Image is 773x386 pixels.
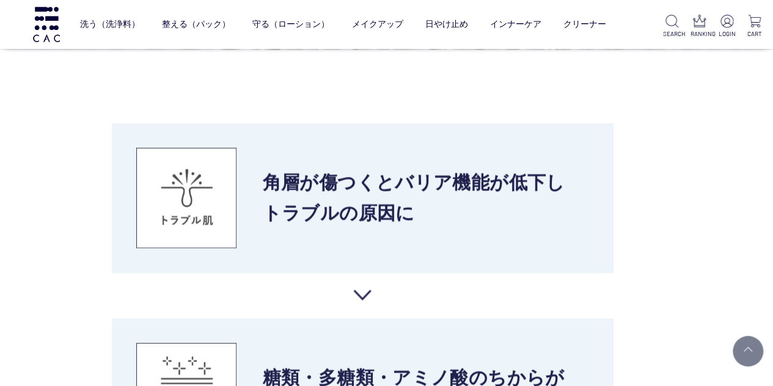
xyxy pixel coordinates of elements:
p: LOGIN [718,29,736,39]
a: RANKING [691,15,708,39]
a: CART [746,15,763,39]
img: logo [31,7,62,42]
a: 洗う（洗浄料） [80,9,140,40]
p: RANKING [691,29,708,39]
img: トラブル肌 [136,148,236,248]
p: SEARCH [663,29,681,39]
a: インナーケア [489,9,541,40]
a: SEARCH [663,15,681,39]
a: 日やけ止め [425,9,467,40]
a: メイクアップ [351,9,403,40]
a: 守る（ローション） [252,9,329,40]
a: クリーナー [563,9,606,40]
a: LOGIN [718,15,736,39]
p: CART [746,29,763,39]
a: 整える（パック） [162,9,230,40]
li: 角層が傷つくとバリア機能が 低下し トラブルの原因に [112,124,613,273]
